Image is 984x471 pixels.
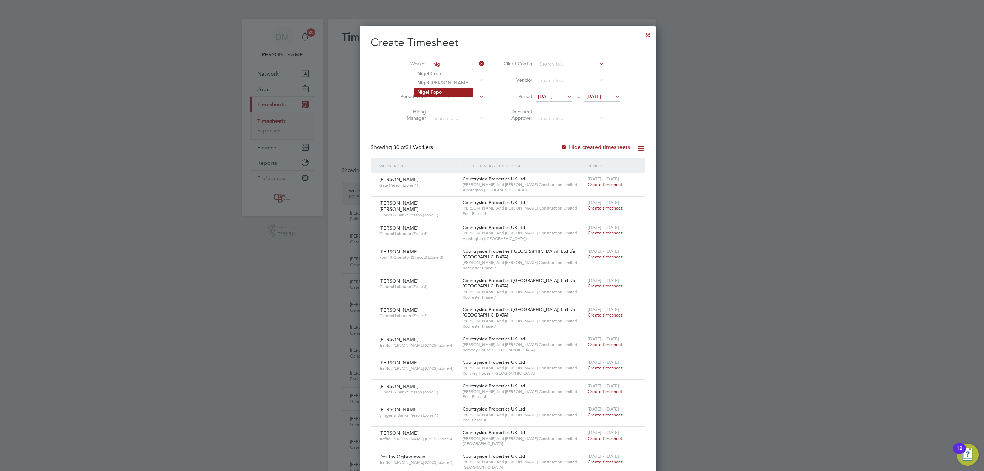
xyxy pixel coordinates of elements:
span: Rochester Phase 7 [463,295,584,300]
li: el [PERSON_NAME] [414,78,473,88]
div: Worker / Role [378,158,461,174]
span: Rochester Phase 7 [463,324,584,329]
label: Period Type [395,93,426,99]
span: Create timesheet [588,230,623,236]
span: [PERSON_NAME] [PERSON_NAME] [379,200,419,212]
span: [PERSON_NAME] And [PERSON_NAME] Construction Limited [463,365,584,371]
span: Slinger & Banks Person (Zone 1) [379,212,457,218]
span: [DATE] - [DATE] [588,406,619,412]
span: Alphington ([GEOGRAPHIC_DATA]) [463,187,584,193]
span: 31 Workers [393,144,433,151]
div: Client Config / Vendor / Site [461,158,586,174]
span: Create timesheet [588,205,623,211]
span: [PERSON_NAME] And [PERSON_NAME] Construction Limited [463,459,584,465]
span: Create timesheet [588,341,623,347]
span: Countryside Properties ([GEOGRAPHIC_DATA]) Ltd t/a [GEOGRAPHIC_DATA] [463,248,575,260]
button: Open Resource Center, 12 new notifications [957,444,979,466]
span: [PERSON_NAME] And [PERSON_NAME] Construction Limited [463,389,584,394]
span: [PERSON_NAME] And [PERSON_NAME] Construction Limited [463,318,584,324]
span: Countryside Properties ([GEOGRAPHIC_DATA]) Ltd t/a [GEOGRAPHIC_DATA] [463,307,575,318]
span: [DATE] - [DATE] [588,453,619,459]
span: [GEOGRAPHIC_DATA] [463,441,584,446]
div: Showing [371,144,434,151]
label: Site [395,77,426,83]
span: [PERSON_NAME] [379,248,419,255]
span: Create timesheet [588,181,623,187]
span: Peel Phase 4 [463,417,584,423]
span: [GEOGRAPHIC_DATA] [463,465,584,470]
span: Countryside Properties UK Ltd [463,453,525,459]
label: Worker [395,60,426,67]
span: [PERSON_NAME] [379,336,419,342]
span: [DATE] - [DATE] [588,176,619,182]
h2: Create Timesheet [371,36,645,50]
span: General Labourer (Zone 3) [379,313,457,319]
span: Create timesheet [588,283,623,289]
span: [PERSON_NAME] And [PERSON_NAME] Construction Limited [463,260,584,265]
input: Search for... [537,76,604,85]
li: el Cook [414,69,473,78]
span: Countryside Properties UK Ltd [463,200,525,205]
span: 30 of [393,144,406,151]
span: [PERSON_NAME] [379,406,419,413]
span: [PERSON_NAME] [379,176,419,183]
input: Search for... [537,114,604,123]
span: General Labourer (Zone 3) [379,284,457,290]
b: Nig [417,71,425,77]
span: Peel Phase 4 [463,394,584,400]
span: Countryside Properties UK Ltd [463,225,525,230]
span: [DATE] - [DATE] [588,225,619,230]
div: Period [586,158,638,174]
span: Countryside Properties UK Ltd [463,359,525,365]
span: Create timesheet [588,459,623,465]
span: Countryside Properties ([GEOGRAPHIC_DATA]) Ltd t/a [GEOGRAPHIC_DATA] [463,278,575,289]
span: Romney House / [GEOGRAPHIC_DATA] [463,371,584,376]
span: Peel Phase 4 [463,211,584,216]
span: [PERSON_NAME] [379,360,419,366]
span: Traffic [PERSON_NAME] (CPCS) (Zone 4) [379,366,457,371]
span: Traffic [PERSON_NAME] (CPCS) (Zone 4) [379,342,457,348]
input: Search for... [537,59,604,69]
span: [PERSON_NAME] [379,278,419,284]
span: [DATE] - [DATE] [588,200,619,205]
span: Create timesheet [588,412,623,418]
label: Timesheet Approver [502,109,532,121]
label: Hiring Manager [395,109,426,121]
span: Traffic [PERSON_NAME] (CPCS) (Zone 4) [379,436,457,442]
span: Countryside Properties UK Ltd [463,383,525,389]
span: Create timesheet [588,435,623,441]
div: 12 [956,448,962,457]
span: [PERSON_NAME] And [PERSON_NAME] Construction Limited [463,436,584,441]
span: [DATE] - [DATE] [588,336,619,342]
span: To [574,92,583,101]
b: Nig [417,80,425,86]
label: Hide created timesheets [561,144,630,151]
span: [DATE] - [DATE] [588,430,619,435]
span: [DATE] - [DATE] [588,359,619,365]
span: [PERSON_NAME] [379,307,419,313]
span: Gate Person (Zone 4) [379,183,457,188]
span: Countryside Properties UK Ltd [463,176,525,182]
span: Slinger & Banks Person (Zone 1) [379,413,457,418]
span: [DATE] - [DATE] [588,278,619,283]
span: [DATE] [538,93,553,99]
b: Nig [417,89,425,95]
span: [PERSON_NAME] And [PERSON_NAME] Construction Limited [463,412,584,418]
span: Forklift Operator (Simcott) (Zone 3) [379,255,457,260]
span: [PERSON_NAME] [379,430,419,436]
span: [DATE] [586,93,601,99]
span: [PERSON_NAME] And [PERSON_NAME] Construction Limited [463,182,584,187]
span: Destiny Ogbonmwan [379,454,425,460]
label: Client Config [502,60,532,67]
input: Search for... [431,59,484,69]
span: Create timesheet [588,312,623,318]
span: [PERSON_NAME] [379,225,419,231]
span: General Labourer (Zone 4) [379,231,457,237]
span: Countryside Properties UK Ltd [463,430,525,435]
label: Vendor [502,77,532,83]
span: [PERSON_NAME] And [PERSON_NAME] Construction Limited [463,230,584,236]
span: Create timesheet [588,365,623,371]
span: [DATE] - [DATE] [588,383,619,389]
span: Traffic [PERSON_NAME] (CPCS) (Zone 1) [379,460,457,465]
span: Countryside Properties UK Ltd [463,336,525,342]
